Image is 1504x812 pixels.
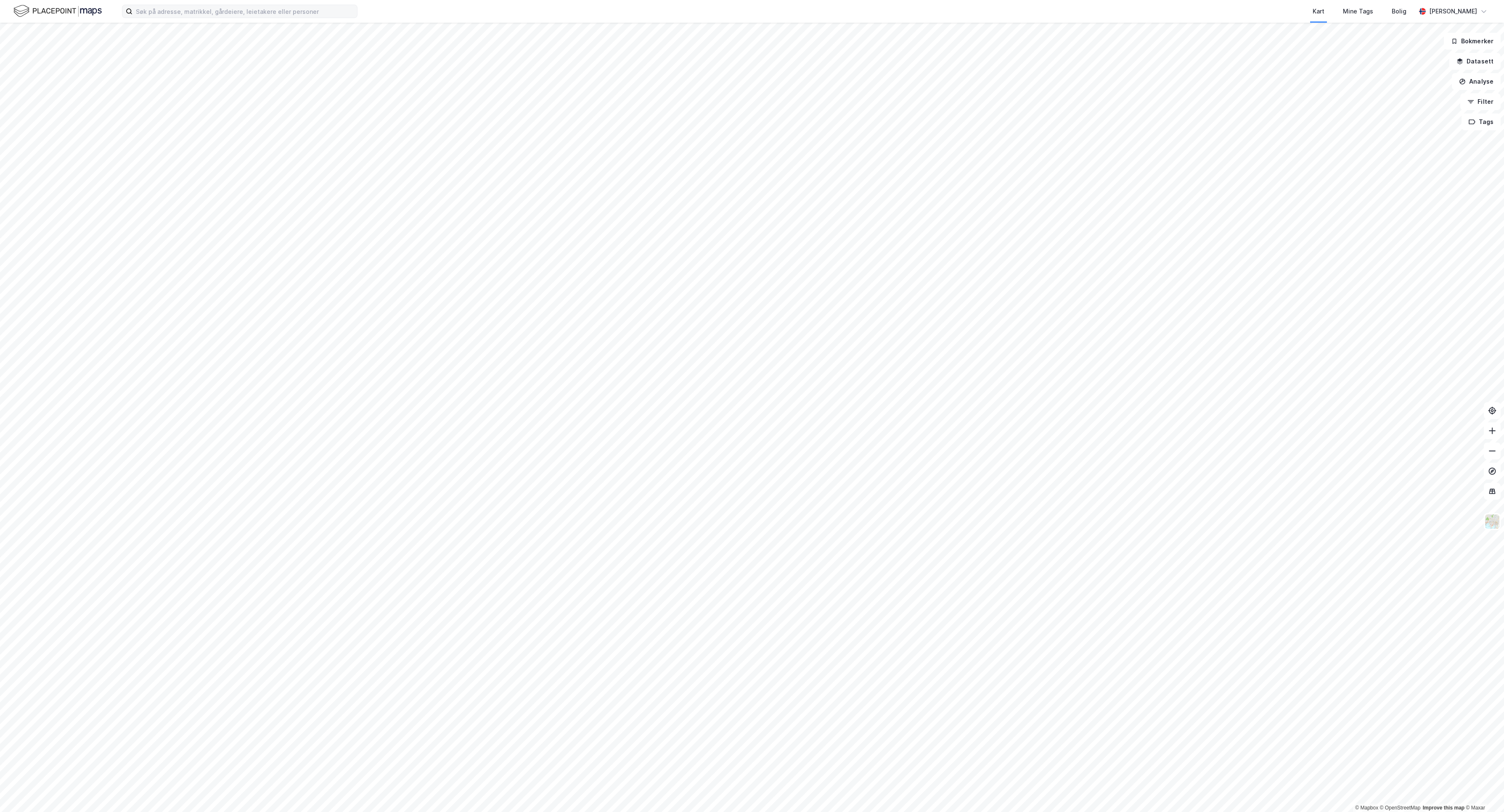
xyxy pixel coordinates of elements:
div: [PERSON_NAME] [1429,6,1477,16]
iframe: Chat Widget [1462,772,1504,812]
div: Bolig [1392,6,1406,16]
img: logo.f888ab2527a4732fd821a326f86c7f29.svg [13,4,102,18]
div: Mine Tags [1343,6,1373,16]
a: Mapbox [1355,805,1378,811]
button: Datasett [1449,53,1501,70]
button: Analyse [1452,73,1501,90]
img: Z [1484,514,1500,530]
button: Tags [1462,113,1501,130]
input: Søk på adresse, matrikkel, gårdeiere, leietakere eller personer [132,5,357,18]
div: Kart [1313,6,1324,16]
button: Filter [1460,93,1501,110]
button: Bokmerker [1444,33,1501,50]
a: OpenStreetMap [1380,805,1421,811]
a: Improve this map [1423,805,1464,811]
